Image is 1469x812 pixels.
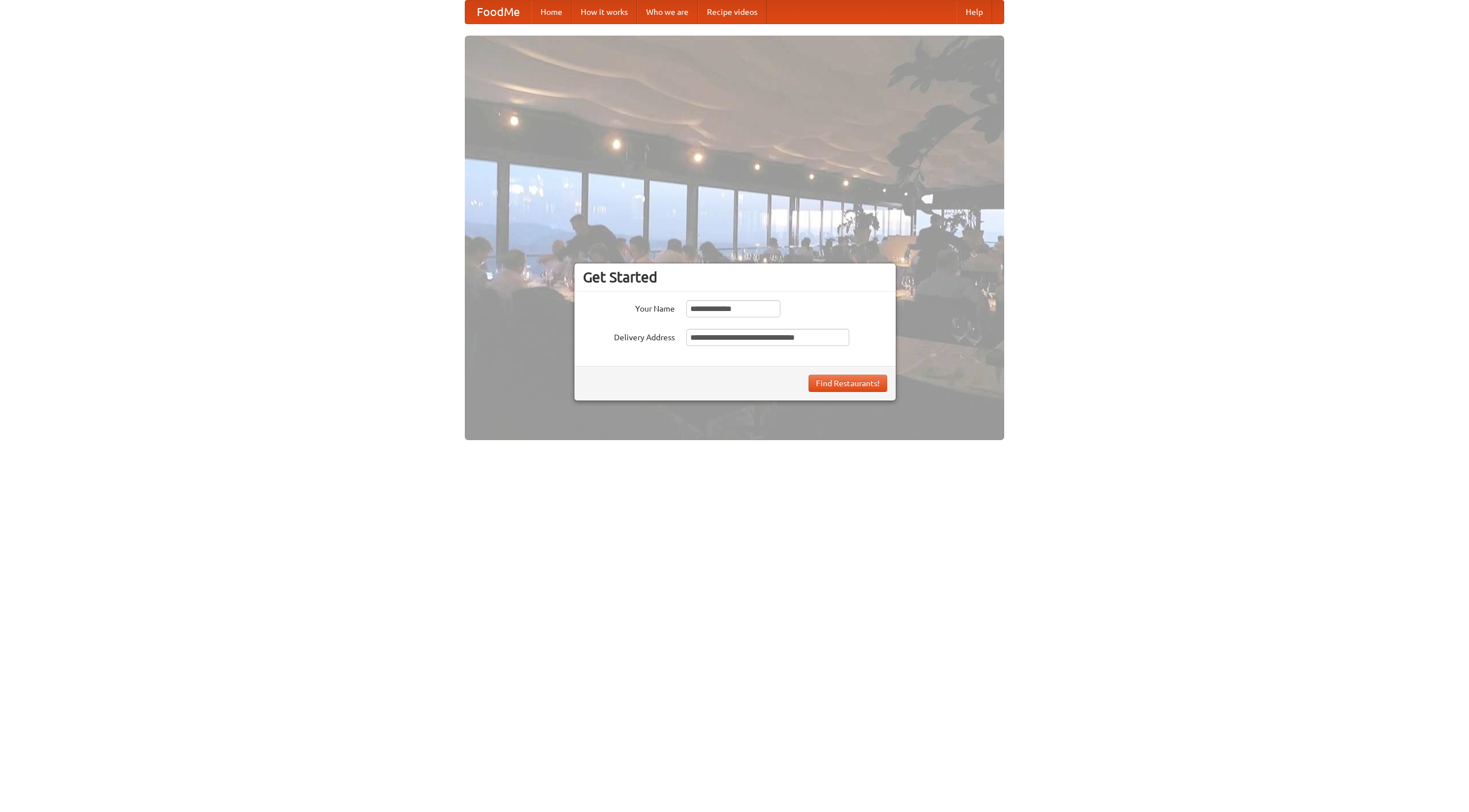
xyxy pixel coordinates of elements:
a: FoodMe [465,1,531,24]
a: Who we are [637,1,698,24]
button: Find Restaurants! [809,375,887,392]
a: How it works [572,1,637,24]
h3: Get Started [583,269,887,286]
a: Help [957,1,992,24]
label: Your Name [583,300,675,314]
a: Recipe videos [698,1,767,24]
label: Delivery Address [583,329,675,343]
a: Home [531,1,572,24]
